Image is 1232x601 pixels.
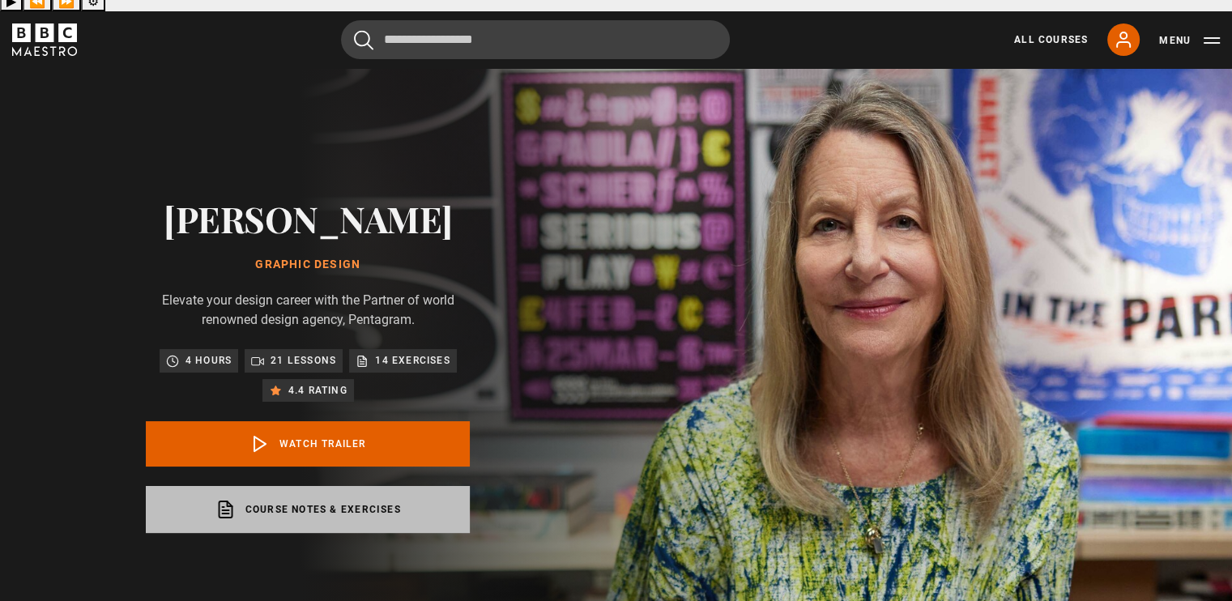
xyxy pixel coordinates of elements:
a: Watch Trailer [146,421,470,467]
button: Toggle navigation [1159,32,1220,49]
a: Course notes & exercises [146,486,470,533]
h2: [PERSON_NAME] [146,198,470,239]
a: All Courses [1014,32,1088,47]
p: Elevate your design career with the Partner of world renowned design agency, Pentagram. [146,291,470,330]
p: 21 lessons [271,352,336,369]
p: 4.4 rating [288,382,347,399]
p: 14 exercises [375,352,450,369]
p: 4 hours [185,352,232,369]
button: Submit the search query [354,30,373,50]
svg: BBC Maestro [12,23,77,56]
input: Search [341,20,730,59]
h1: Graphic Design [146,258,470,271]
